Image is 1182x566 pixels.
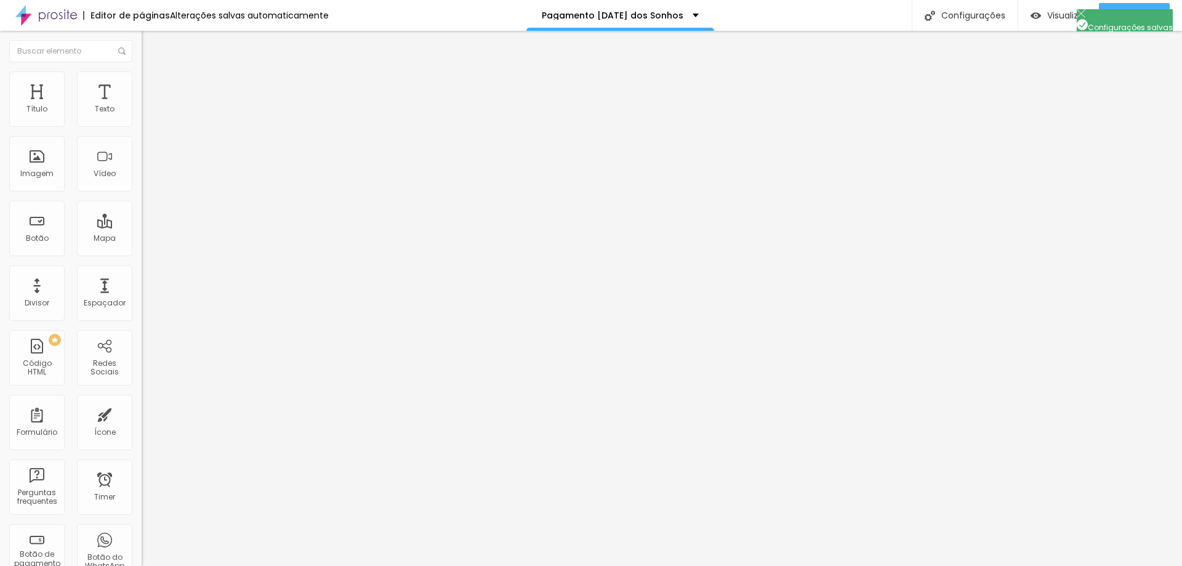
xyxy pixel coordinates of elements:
div: Espaçador [84,299,126,307]
p: Pagamento [DATE] dos Sonhos [542,11,683,20]
img: Icone [118,47,126,55]
img: view-1.svg [1031,10,1041,21]
img: Icone [1077,9,1085,18]
div: Ícone [94,428,116,437]
div: Editor de páginas [83,11,170,20]
div: Timer [94,493,115,501]
div: Texto [95,105,115,113]
div: Título [26,105,47,113]
div: Formulário [17,428,57,437]
span: Configurações salvas [1077,22,1173,33]
div: Botão [26,234,49,243]
div: Perguntas frequentes [12,488,61,506]
div: Alterações salvas automaticamente [170,11,329,20]
img: Icone [925,10,935,21]
div: Redes Sociais [80,359,129,377]
input: Buscar elemento [9,40,132,62]
img: Icone [1077,19,1088,30]
iframe: Editor [142,31,1182,566]
div: Divisor [25,299,49,307]
button: Publicar [1099,3,1170,28]
div: Mapa [94,234,116,243]
button: Visualizar [1018,3,1099,28]
span: Visualizar [1047,10,1087,20]
div: Imagem [20,169,54,178]
div: Código HTML [12,359,61,377]
div: Vídeo [94,169,116,178]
